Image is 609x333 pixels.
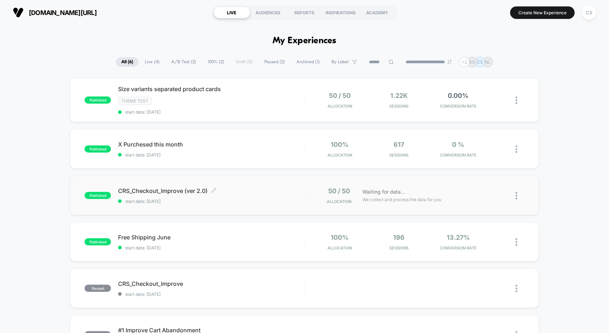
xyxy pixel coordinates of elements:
[118,141,304,148] span: X Purchesed this month
[286,7,323,18] div: REPORTS
[516,285,517,292] img: close
[327,199,351,204] span: Allocation
[85,96,111,104] span: published
[202,57,229,67] span: 100% ( 2 )
[510,6,575,19] button: Create New Experience
[328,153,352,158] span: Allocation
[447,234,470,241] span: 13.27%
[118,85,304,93] span: Size variants separated product cards
[390,92,408,99] span: 1.22k
[371,245,427,250] span: Sessions
[328,245,352,250] span: Allocation
[166,57,201,67] span: A/B Test ( 2 )
[430,104,486,109] span: CONVERSION RATE
[118,280,304,287] span: CRS_Checkout_Improve
[580,5,598,20] button: CS
[273,36,336,46] h1: My Experiences
[459,57,470,67] div: + 2
[11,7,99,18] button: [DOMAIN_NAME][URL]
[85,238,111,245] span: published
[331,59,349,65] span: By Label
[139,57,165,67] span: Live ( 4 )
[13,7,24,18] img: Visually logo
[85,285,111,292] span: paused
[116,57,138,67] span: All ( 6 )
[118,234,304,241] span: Free Shipping June
[118,109,304,115] span: start date: [DATE]
[323,7,359,18] div: INSPIRATIONS
[469,59,475,65] p: SG
[448,92,468,99] span: 0.00%
[363,188,405,196] span: Waiting for data...
[259,57,290,67] span: Paused ( 2 )
[430,245,486,250] span: CONVERSION RATE
[371,104,427,109] span: Sessions
[516,96,517,104] img: close
[329,92,351,99] span: 50 / 50
[328,104,352,109] span: Allocation
[118,152,304,158] span: start date: [DATE]
[485,59,491,65] p: NL
[250,7,286,18] div: AUDIENCES
[85,192,111,199] span: published
[363,196,442,203] span: We collect and process the data for you
[291,57,325,67] span: Archived ( 1 )
[516,238,517,246] img: close
[516,192,517,199] img: close
[516,145,517,153] img: close
[214,7,250,18] div: LIVE
[118,199,304,204] span: start date: [DATE]
[118,187,304,194] span: CRS_Checkout_Improve (ver 2.0)
[477,59,483,65] p: CS
[118,245,304,250] span: start date: [DATE]
[331,234,349,241] span: 100%
[393,234,405,241] span: 196
[331,141,349,148] span: 100%
[118,292,304,297] span: start date: [DATE]
[328,187,350,195] span: 50 / 50
[582,6,596,20] div: CS
[371,153,427,158] span: Sessions
[447,60,452,64] img: end
[394,141,404,148] span: 617
[85,145,111,153] span: published
[430,153,486,158] span: CONVERSION RATE
[118,97,152,105] span: Theme Test
[359,7,396,18] div: ACADEMY
[29,9,97,16] span: [DOMAIN_NAME][URL]
[452,141,464,148] span: 0 %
